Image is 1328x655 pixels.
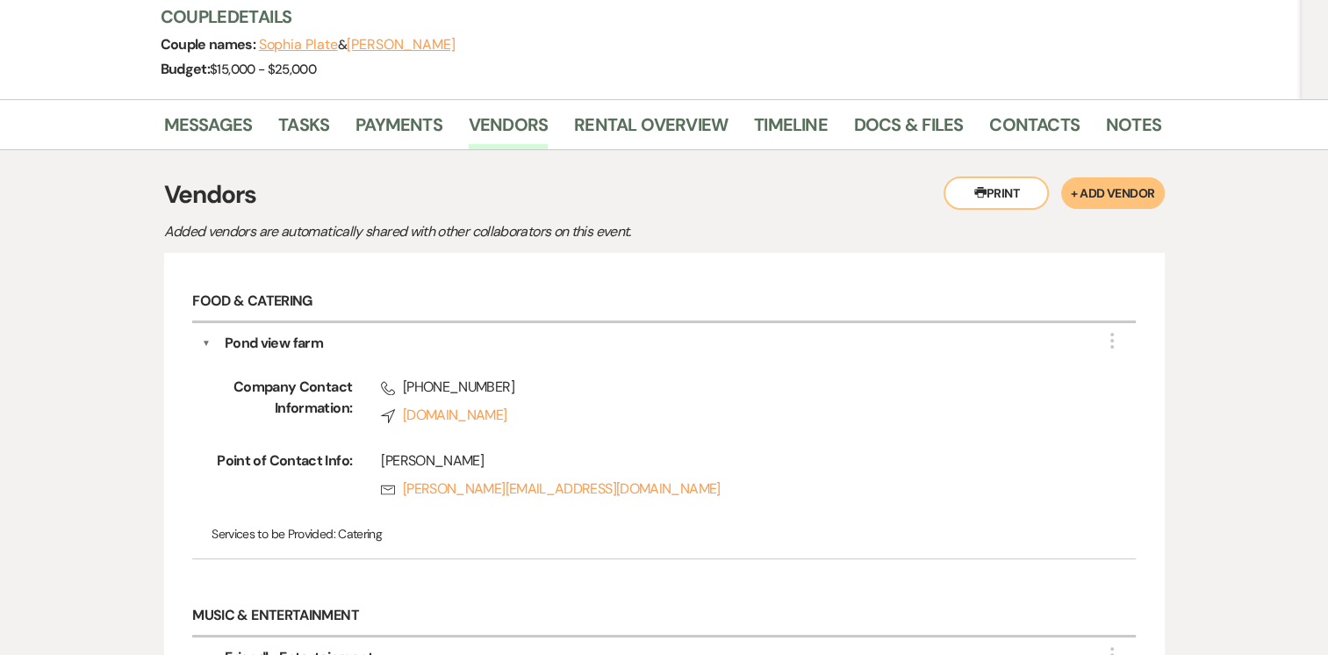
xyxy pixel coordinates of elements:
h3: Couple Details [161,4,1144,29]
h6: Food & Catering [192,282,1135,323]
a: Contacts [989,111,1080,149]
h3: Vendors [164,176,1165,213]
p: Catering [212,524,1116,543]
button: Print [944,176,1049,210]
span: Services to be Provided: [212,526,335,542]
button: [PERSON_NAME] [347,38,456,52]
span: $15,000 - $25,000 [210,61,316,78]
div: [PERSON_NAME] [381,450,1080,471]
button: + Add Vendor [1061,177,1164,209]
a: Vendors [469,111,548,149]
a: Timeline [754,111,828,149]
a: Payments [355,111,442,149]
a: Notes [1106,111,1161,149]
span: & [259,36,456,54]
span: Point of Contact Info: [212,450,352,507]
span: [PHONE_NUMBER] [381,377,1080,398]
a: [PERSON_NAME][EMAIL_ADDRESS][DOMAIN_NAME] [381,479,1080,500]
button: Sophia Plate [259,38,338,52]
button: ▼ [202,333,211,354]
a: [DOMAIN_NAME] [381,405,1080,426]
a: Docs & Files [854,111,963,149]
p: Added vendors are automatically shared with other collaborators on this event. [164,220,779,243]
a: Messages [164,111,253,149]
span: Couple names: [161,35,259,54]
h6: Music & Entertainment [192,596,1135,637]
div: Pond view farm [225,333,323,354]
a: Rental Overview [574,111,728,149]
span: Company Contact Information: [212,377,352,433]
a: Tasks [278,111,329,149]
span: Budget: [161,60,211,78]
